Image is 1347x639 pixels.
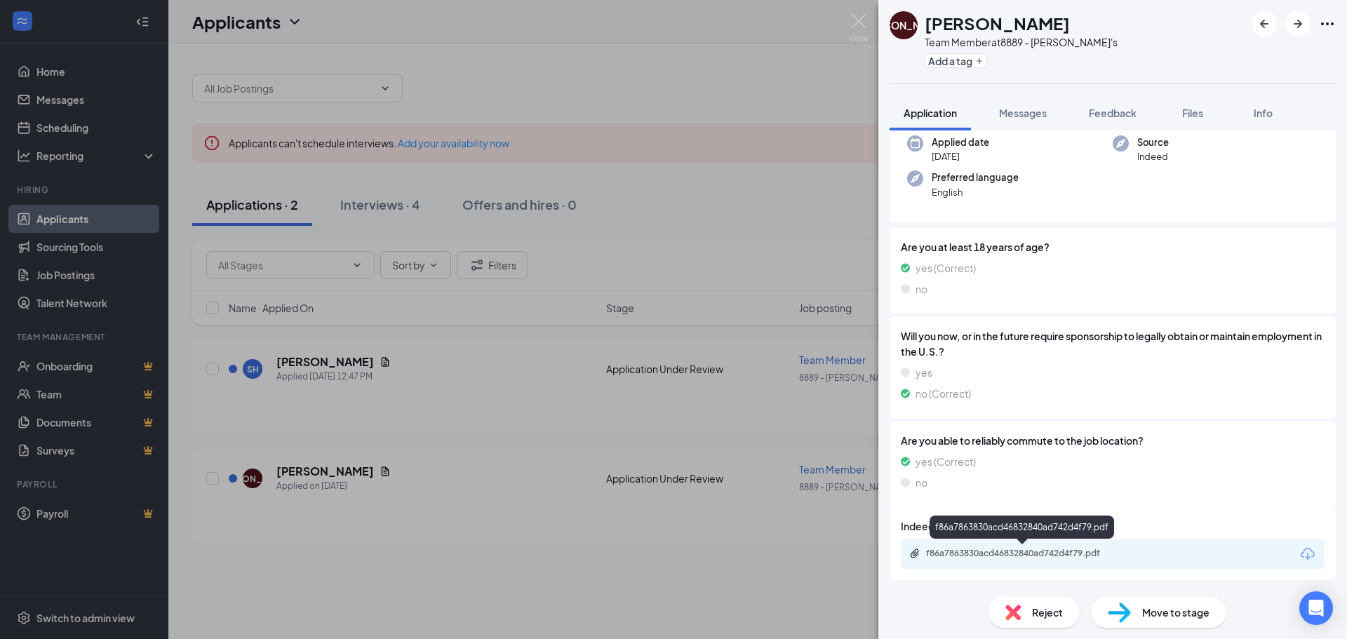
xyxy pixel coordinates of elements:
svg: Plus [975,57,984,65]
button: ArrowRight [1285,11,1311,36]
span: Applied date [932,135,989,149]
span: yes (Correct) [916,454,976,469]
span: no [916,281,927,297]
span: Reject [1032,605,1063,620]
button: PlusAdd a tag [925,53,987,68]
span: [DATE] [932,149,989,163]
span: Are you able to reliably commute to the job location? [901,433,1325,448]
svg: Paperclip [909,548,920,559]
div: Open Intercom Messenger [1299,591,1333,625]
svg: ArrowLeftNew [1256,15,1273,32]
svg: Ellipses [1319,15,1336,32]
span: Will you now, or in the future require sponsorship to legally obtain or maintain employment in th... [901,328,1325,359]
span: Info [1254,107,1273,119]
span: Files [1182,107,1203,119]
span: Application [904,107,957,119]
button: ArrowLeftNew [1252,11,1277,36]
div: f86a7863830acd46832840ad742d4f79.pdf [930,516,1114,539]
svg: Download [1299,546,1316,563]
span: Messages [999,107,1047,119]
span: no (Correct) [916,386,971,401]
span: yes [916,365,932,380]
h1: [PERSON_NAME] [925,11,1070,35]
span: Are you at least 18 years of age? [901,239,1325,255]
div: Team Member at 8889 - [PERSON_NAME]'s [925,35,1118,49]
span: yes (Correct) [916,260,976,276]
a: Paperclipf86a7863830acd46832840ad742d4f79.pdf [909,548,1137,561]
span: Move to stage [1142,605,1209,620]
span: English [932,185,1019,199]
span: no [916,475,927,490]
div: [PERSON_NAME] [863,18,944,32]
span: Feedback [1089,107,1137,119]
span: Indeed [1137,149,1169,163]
span: Source [1137,135,1169,149]
div: f86a7863830acd46832840ad742d4f79.pdf [926,548,1122,559]
svg: ArrowRight [1289,15,1306,32]
span: Preferred language [932,170,1019,184]
span: Indeed Resume [901,518,974,534]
